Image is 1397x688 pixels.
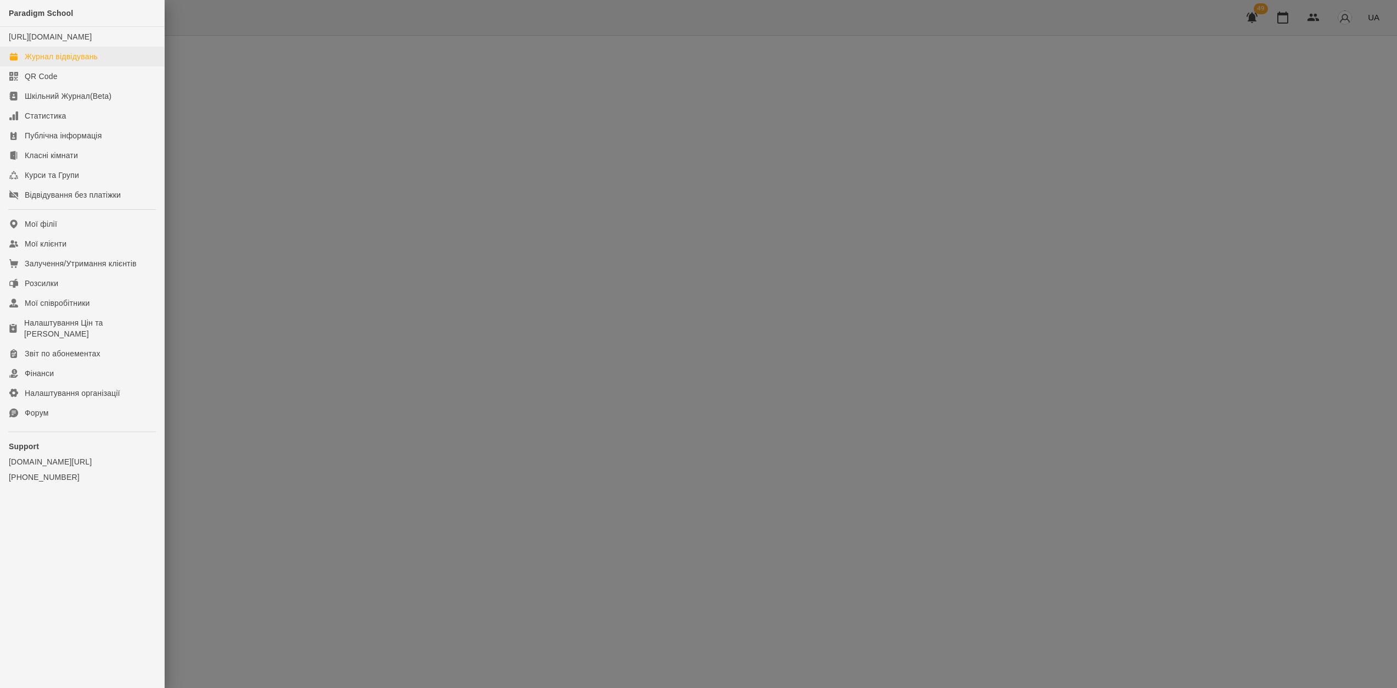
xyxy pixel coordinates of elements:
[25,130,102,141] div: Публічна інформація
[25,150,78,161] div: Класні кімнати
[25,110,66,121] div: Статистика
[25,278,58,289] div: Розсилки
[25,170,79,181] div: Курси та Групи
[25,258,137,269] div: Залучення/Утримання клієнтів
[25,407,49,418] div: Форум
[25,189,121,200] div: Відвідування без платіжки
[9,456,155,467] a: [DOMAIN_NAME][URL]
[24,317,155,339] div: Налаштування Цін та [PERSON_NAME]
[25,368,54,379] div: Фінанси
[9,441,155,452] p: Support
[9,472,155,483] a: [PHONE_NUMBER]
[9,32,92,41] a: [URL][DOMAIN_NAME]
[25,219,57,230] div: Мої філії
[9,9,73,18] span: Paradigm School
[25,91,111,102] div: Шкільний Журнал(Beta)
[25,298,90,309] div: Мої співробітники
[25,348,100,359] div: Звіт по абонементах
[25,51,98,62] div: Журнал відвідувань
[25,238,66,249] div: Мої клієнти
[25,388,120,399] div: Налаштування організації
[25,71,58,82] div: QR Code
